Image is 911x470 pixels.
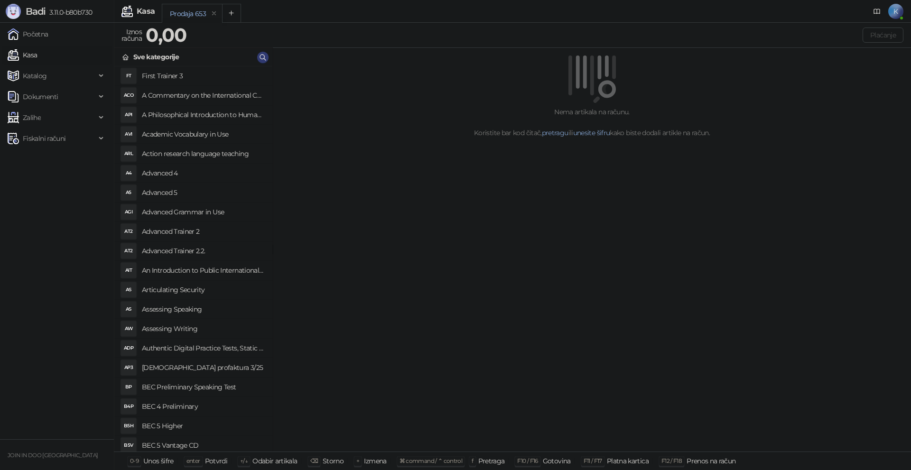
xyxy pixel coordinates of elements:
[252,455,297,467] div: Odabir artikala
[400,457,463,464] span: ⌘ command / ⌃ control
[26,6,46,17] span: Badi
[121,88,136,103] div: ACO
[121,166,136,181] div: A4
[146,23,186,46] strong: 0,00
[573,129,610,137] a: unesite šifru
[121,438,136,453] div: B5V
[121,341,136,356] div: ADP
[517,457,538,464] span: F10 / F16
[356,457,359,464] span: +
[142,243,265,258] h4: Advanced Trainer 2.2.
[23,87,58,106] span: Dokumenti
[364,455,386,467] div: Izmena
[310,457,318,464] span: ⌫
[121,263,136,278] div: AIT
[142,107,265,122] h4: A Philosophical Introduction to Human Rights
[121,185,136,200] div: A5
[46,8,92,17] span: 3.11.0-b80b730
[121,302,136,317] div: AS
[584,457,602,464] span: F11 / F17
[121,243,136,258] div: AT2
[130,457,139,464] span: 0-9
[121,107,136,122] div: API
[133,52,179,62] div: Sve kategorije
[472,457,473,464] span: f
[121,379,136,395] div: BP
[142,146,265,161] h4: Action research language teaching
[542,129,568,137] a: pretragu
[23,108,41,127] span: Zalihe
[142,341,265,356] h4: Authentic Digital Practice Tests, Static online 1ed
[142,224,265,239] h4: Advanced Trainer 2
[863,28,903,43] button: Plaćanje
[186,457,200,464] span: enter
[137,8,155,15] div: Kasa
[121,224,136,239] div: AT2
[8,452,98,459] small: JOIN IN DOO [GEOGRAPHIC_DATA]
[121,321,136,336] div: AW
[222,4,241,23] button: Add tab
[142,185,265,200] h4: Advanced 5
[8,25,48,44] a: Početna
[6,4,21,19] img: Logo
[607,455,649,467] div: Platna kartica
[121,399,136,414] div: B4P
[142,360,265,375] h4: [DEMOGRAPHIC_DATA] profaktura 3/25
[142,127,265,142] h4: Academic Vocabulary in Use
[142,166,265,181] h4: Advanced 4
[142,88,265,103] h4: A Commentary on the International Convent on Civil and Political Rights
[142,321,265,336] h4: Assessing Writing
[888,4,903,19] span: K
[142,379,265,395] h4: BEC Preliminary Speaking Test
[121,282,136,297] div: AS
[142,68,265,83] h4: First Trainer 3
[114,66,272,452] div: grid
[142,302,265,317] h4: Assessing Speaking
[142,438,265,453] h4: BEC 5 Vantage CD
[478,455,505,467] div: Pretraga
[208,9,220,18] button: remove
[120,26,144,45] div: Iznos računa
[121,418,136,433] div: B5H
[323,455,344,467] div: Storno
[142,418,265,433] h4: BEC 5 Higher
[543,455,571,467] div: Gotovina
[121,146,136,161] div: ARL
[205,455,228,467] div: Potvrdi
[661,457,682,464] span: F12 / F18
[142,263,265,278] h4: An Introduction to Public International Law
[142,204,265,220] h4: Advanced Grammar in Use
[8,46,37,65] a: Kasa
[121,204,136,220] div: AGI
[121,127,136,142] div: AVI
[121,68,136,83] div: FT
[143,455,174,467] div: Unos šifre
[142,282,265,297] h4: Articulating Security
[142,399,265,414] h4: BEC 4 Preliminary
[170,9,206,19] div: Prodaja 653
[121,360,136,375] div: AP3
[284,107,900,138] div: Nema artikala na računu. Koristite bar kod čitač, ili kako biste dodali artikle na račun.
[23,129,65,148] span: Fiskalni računi
[869,4,884,19] a: Dokumentacija
[687,455,735,467] div: Prenos na račun
[240,457,248,464] span: ↑/↓
[23,66,47,85] span: Katalog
